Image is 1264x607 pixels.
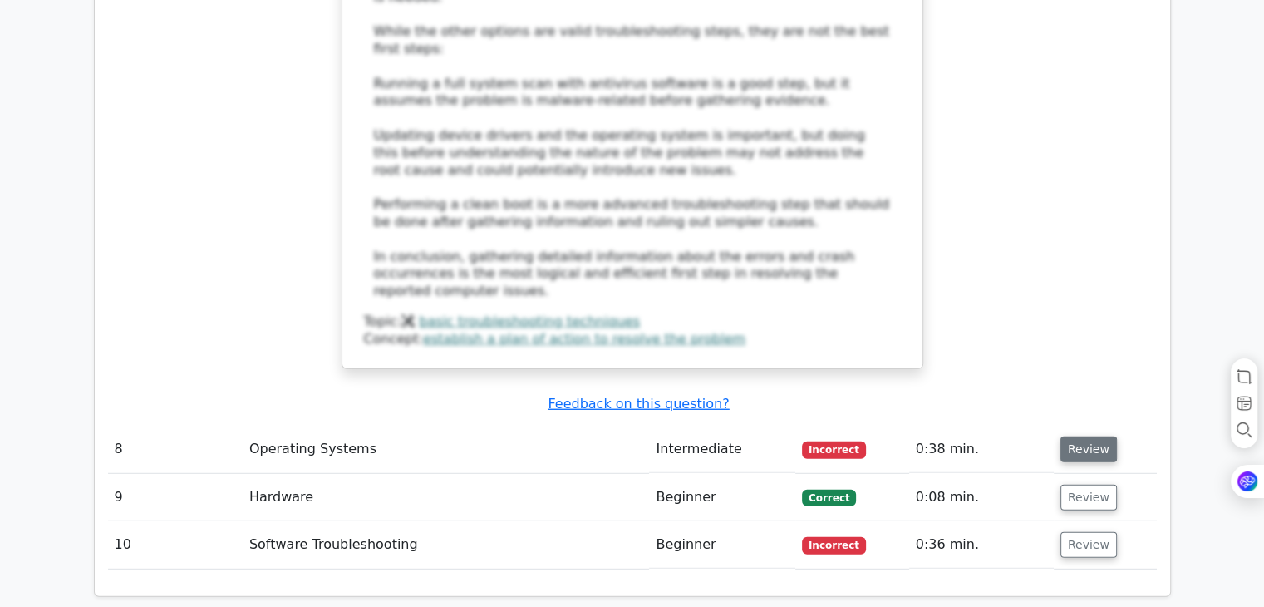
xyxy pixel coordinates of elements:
td: 8 [108,426,243,473]
button: Review [1060,437,1117,462]
td: 10 [108,521,243,569]
div: Concept: [364,331,901,348]
span: Incorrect [802,537,866,554]
span: Correct [802,490,856,506]
td: Software Troubleshooting [243,521,650,569]
a: Feedback on this question? [548,396,729,412]
a: establish a plan of action to resolve the problem [423,331,745,347]
td: Operating Systems [243,426,650,473]
td: 0:36 min. [909,521,1054,569]
td: 0:38 min. [909,426,1054,473]
td: Beginner [649,521,795,569]
button: Review [1060,532,1117,558]
span: Incorrect [802,442,866,458]
td: Intermediate [649,426,795,473]
td: 0:08 min. [909,474,1054,521]
td: Hardware [243,474,650,521]
a: basic troubleshooting techniques [419,313,640,329]
button: Review [1060,485,1117,511]
td: Beginner [649,474,795,521]
div: Topic: [364,313,901,331]
td: 9 [108,474,243,521]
